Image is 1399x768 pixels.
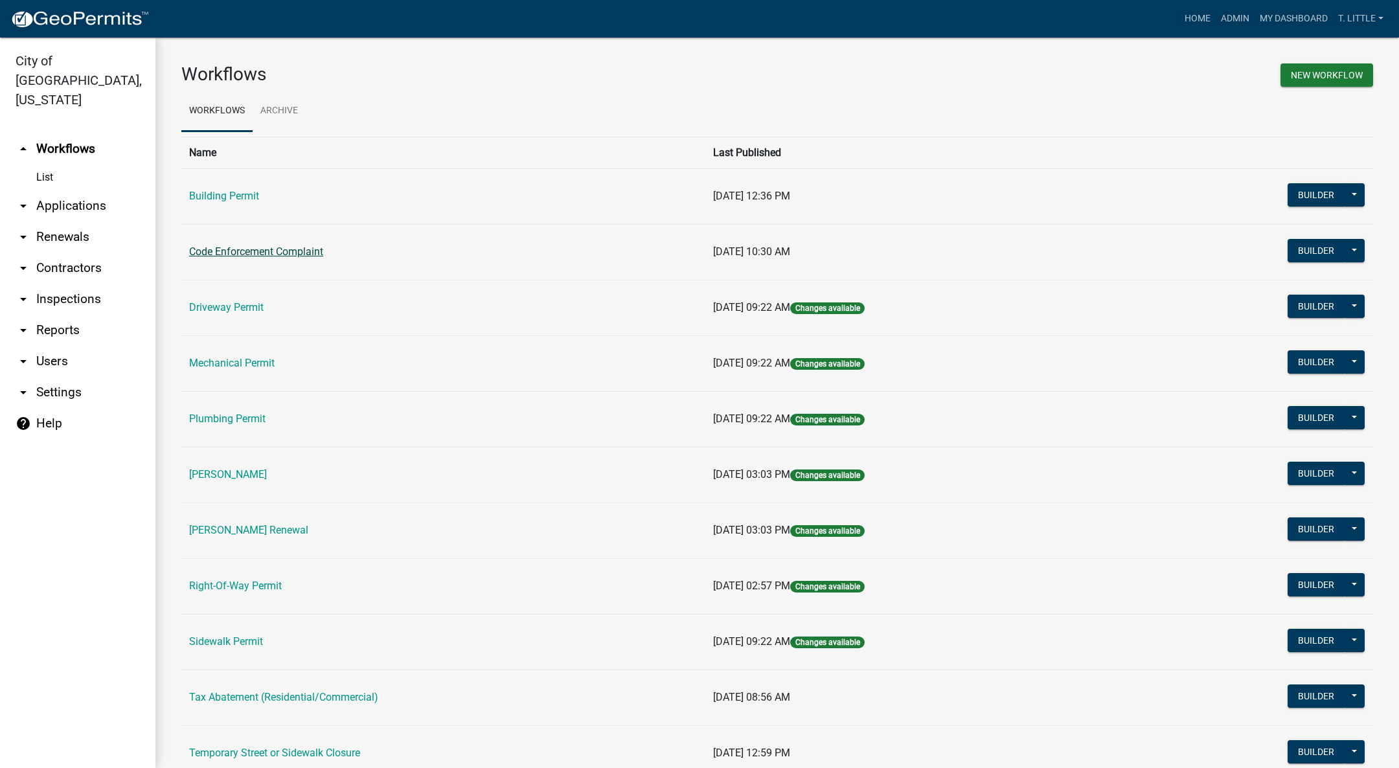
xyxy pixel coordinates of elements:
[713,468,790,480] span: [DATE] 03:03 PM
[189,245,323,258] a: Code Enforcement Complaint
[1288,350,1345,374] button: Builder
[1288,684,1345,708] button: Builder
[790,637,864,648] span: Changes available
[713,190,790,202] span: [DATE] 12:36 PM
[1288,629,1345,652] button: Builder
[16,354,31,369] i: arrow_drop_down
[1280,63,1373,87] button: New Workflow
[253,91,306,132] a: Archive
[713,524,790,536] span: [DATE] 03:03 PM
[16,291,31,307] i: arrow_drop_down
[713,301,790,313] span: [DATE] 09:22 AM
[16,322,31,338] i: arrow_drop_down
[16,198,31,214] i: arrow_drop_down
[189,524,308,536] a: [PERSON_NAME] Renewal
[713,691,790,703] span: [DATE] 08:56 AM
[790,581,864,593] span: Changes available
[189,301,264,313] a: Driveway Permit
[16,229,31,245] i: arrow_drop_down
[16,385,31,400] i: arrow_drop_down
[790,469,864,481] span: Changes available
[705,137,1132,168] th: Last Published
[1288,573,1345,596] button: Builder
[16,416,31,431] i: help
[790,525,864,537] span: Changes available
[1288,462,1345,485] button: Builder
[181,63,768,85] h3: Workflows
[16,260,31,276] i: arrow_drop_down
[713,635,790,648] span: [DATE] 09:22 AM
[790,302,864,314] span: Changes available
[790,358,864,370] span: Changes available
[189,357,275,369] a: Mechanical Permit
[1288,406,1345,429] button: Builder
[713,357,790,369] span: [DATE] 09:22 AM
[189,635,263,648] a: Sidewalk Permit
[1216,6,1255,31] a: Admin
[181,91,253,132] a: Workflows
[713,245,790,258] span: [DATE] 10:30 AM
[189,580,282,592] a: Right-Of-Way Permit
[713,747,790,759] span: [DATE] 12:59 PM
[1179,6,1216,31] a: Home
[1288,740,1345,763] button: Builder
[189,747,360,759] a: Temporary Street or Sidewalk Closure
[790,414,864,425] span: Changes available
[713,412,790,425] span: [DATE] 09:22 AM
[1288,239,1345,262] button: Builder
[713,580,790,592] span: [DATE] 02:57 PM
[189,468,267,480] a: [PERSON_NAME]
[189,691,378,703] a: Tax Abatement (Residential/Commercial)
[1288,517,1345,541] button: Builder
[1255,6,1333,31] a: My Dashboard
[1333,6,1389,31] a: T. Little
[181,137,705,168] th: Name
[1288,183,1345,207] button: Builder
[189,190,259,202] a: Building Permit
[189,412,266,425] a: Plumbing Permit
[1288,295,1345,318] button: Builder
[16,141,31,157] i: arrow_drop_up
